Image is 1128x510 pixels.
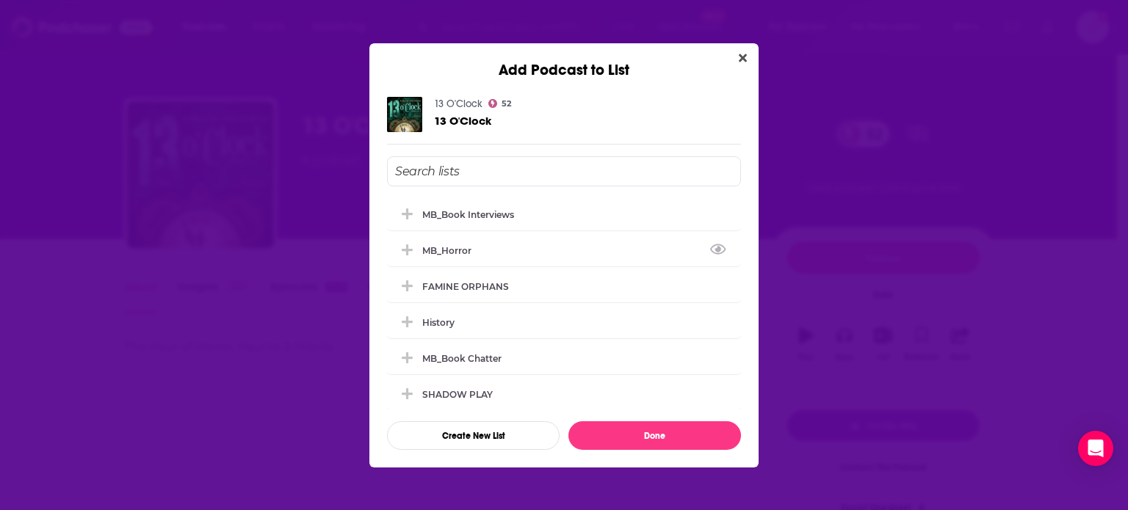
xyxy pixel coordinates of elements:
button: Close [733,49,753,68]
div: MB_Horror [387,234,741,266]
div: MB_Horror [422,245,480,256]
div: MB_Book Interviews [422,209,514,220]
div: SHADOW PLAY [422,389,493,400]
div: MB_Book Chatter [387,342,741,374]
div: Add Podcast To List [387,156,741,450]
a: 52 [488,99,511,108]
img: 13 O'Clock [387,97,422,132]
div: FAMINE ORPHANS [387,270,741,302]
div: MB_Book Interviews [387,198,741,230]
button: Done [568,421,741,450]
div: FAMINE ORPHANS [422,281,509,292]
div: Add Podcast to List [369,43,759,79]
div: History [422,317,455,328]
input: Search lists [387,156,741,186]
a: 13 O'Clock [434,98,482,110]
span: 13 O'Clock [434,114,491,128]
span: 52 [502,101,511,107]
button: Create New List [387,421,560,450]
div: SHADOW PLAY [387,378,741,410]
div: Open Intercom Messenger [1078,431,1113,466]
div: MB_Book Chatter [422,353,502,364]
div: History [387,306,741,338]
a: 13 O'Clock [434,114,491,127]
button: View Link [471,253,480,255]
